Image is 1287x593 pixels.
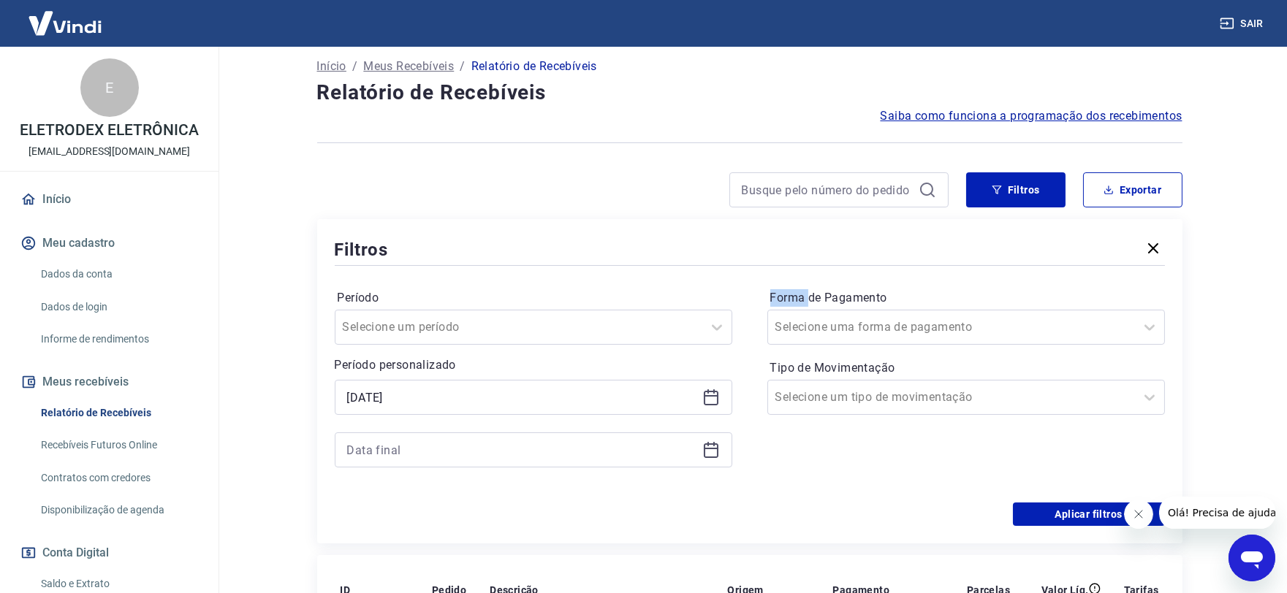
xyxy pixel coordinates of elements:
[35,398,201,428] a: Relatório de Recebíveis
[335,238,389,261] h5: Filtros
[352,58,357,75] p: /
[18,537,201,569] button: Conta Digital
[35,430,201,460] a: Recebíveis Futuros Online
[1159,497,1275,529] iframe: Mensagem da empresa
[471,58,597,75] p: Relatório de Recebíveis
[1083,172,1182,207] button: Exportar
[460,58,465,75] p: /
[770,289,1162,307] label: Forma de Pagamento
[966,172,1066,207] button: Filtros
[363,58,454,75] a: Meus Recebíveis
[18,1,113,45] img: Vindi
[20,123,198,138] p: ELETRODEX ELETRÔNICA
[9,10,123,22] span: Olá! Precisa de ajuda?
[18,366,201,398] button: Meus recebíveis
[1124,500,1153,529] iframe: Fechar mensagem
[317,78,1182,107] h4: Relatório de Recebíveis
[338,289,729,307] label: Período
[35,495,201,525] a: Disponibilização de agenda
[742,179,913,201] input: Busque pelo número do pedido
[770,359,1162,377] label: Tipo de Movimentação
[35,463,201,493] a: Contratos com credores
[881,107,1182,125] a: Saiba como funciona a programação dos recebimentos
[29,144,190,159] p: [EMAIL_ADDRESS][DOMAIN_NAME]
[18,227,201,259] button: Meu cadastro
[1217,10,1269,37] button: Sair
[317,58,346,75] a: Início
[347,386,696,408] input: Data inicial
[35,259,201,289] a: Dados da conta
[35,292,201,322] a: Dados de login
[347,439,696,461] input: Data final
[335,356,732,374] p: Período personalizado
[80,58,139,117] div: E
[1013,502,1165,526] button: Aplicar filtros
[1229,535,1275,581] iframe: Botão para abrir a janela de mensagens
[18,183,201,215] a: Início
[35,324,201,354] a: Informe de rendimentos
